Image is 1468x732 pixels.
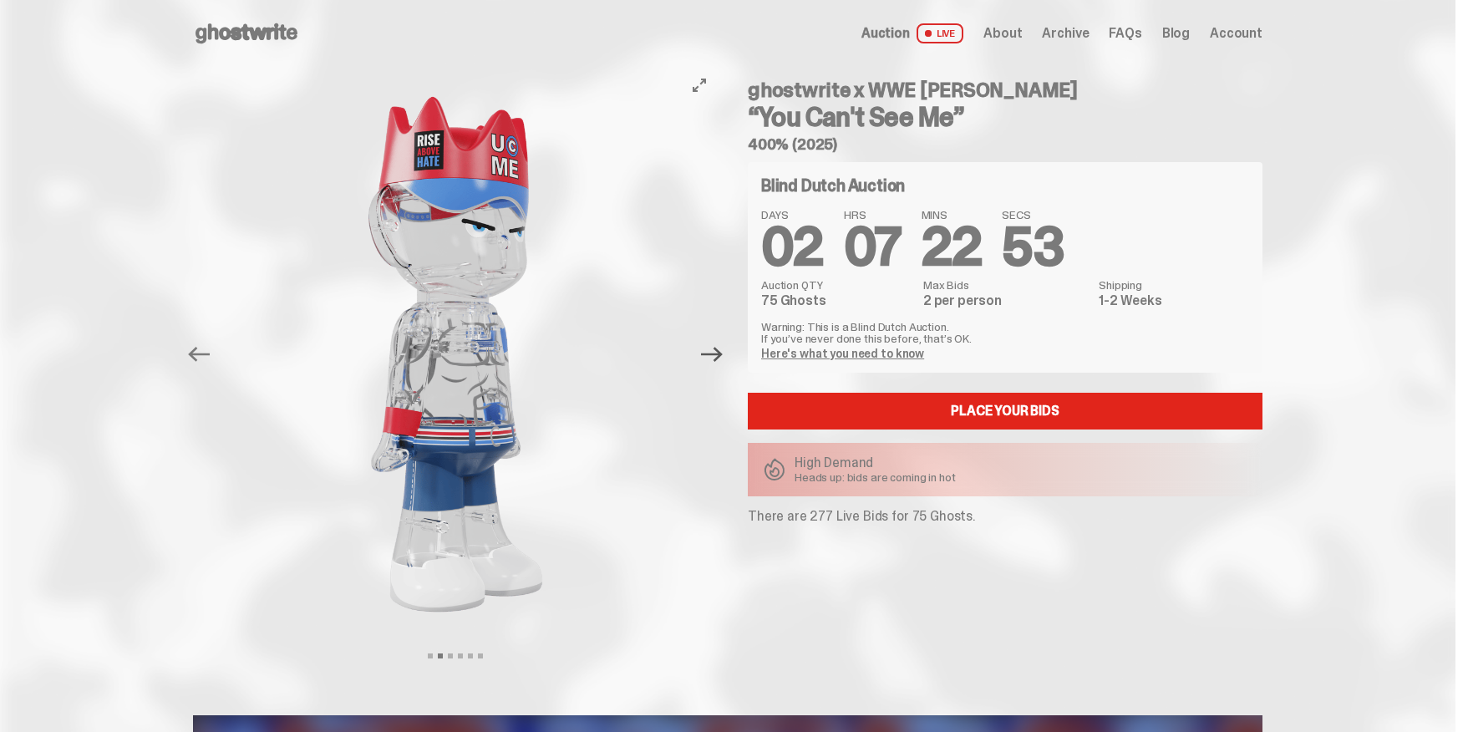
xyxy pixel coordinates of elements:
dt: Auction QTY [761,279,913,291]
span: LIVE [917,23,964,43]
button: View full-screen [689,75,709,95]
a: Place your Bids [748,393,1262,430]
button: Next [693,336,730,373]
dd: 75 Ghosts [761,294,913,308]
p: There are 277 Live Bids for 75 Ghosts. [748,510,1262,523]
img: John_Cena_Hero_3.png [226,67,685,642]
a: FAQs [1109,27,1141,40]
button: View slide 5 [468,653,473,658]
a: Auction LIVE [861,23,963,43]
span: 53 [1002,212,1064,282]
a: About [983,27,1022,40]
a: Account [1210,27,1262,40]
span: 07 [844,212,902,282]
a: Here's what you need to know [761,346,924,361]
a: Blog [1162,27,1190,40]
button: View slide 1 [428,653,433,658]
p: High Demand [795,456,956,470]
h3: “You Can't See Me” [748,104,1262,130]
dd: 1-2 Weeks [1099,294,1249,308]
a: Archive [1042,27,1089,40]
span: 22 [922,212,983,282]
p: Heads up: bids are coming in hot [795,471,956,483]
button: View slide 6 [478,653,483,658]
span: SECS [1002,209,1064,221]
button: View slide 3 [448,653,453,658]
span: HRS [844,209,902,221]
p: Warning: This is a Blind Dutch Auction. If you’ve never done this before, that’s OK. [761,321,1249,344]
h4: ghostwrite x WWE [PERSON_NAME] [748,80,1262,100]
span: Auction [861,27,910,40]
dt: Shipping [1099,279,1249,291]
dt: Max Bids [923,279,1089,291]
dd: 2 per person [923,294,1089,308]
span: DAYS [761,209,824,221]
span: MINS [922,209,983,221]
h5: 400% (2025) [748,137,1262,152]
button: Previous [180,336,217,373]
span: 02 [761,212,824,282]
button: View slide 2 [438,653,443,658]
h4: Blind Dutch Auction [761,177,905,194]
button: View slide 4 [458,653,463,658]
